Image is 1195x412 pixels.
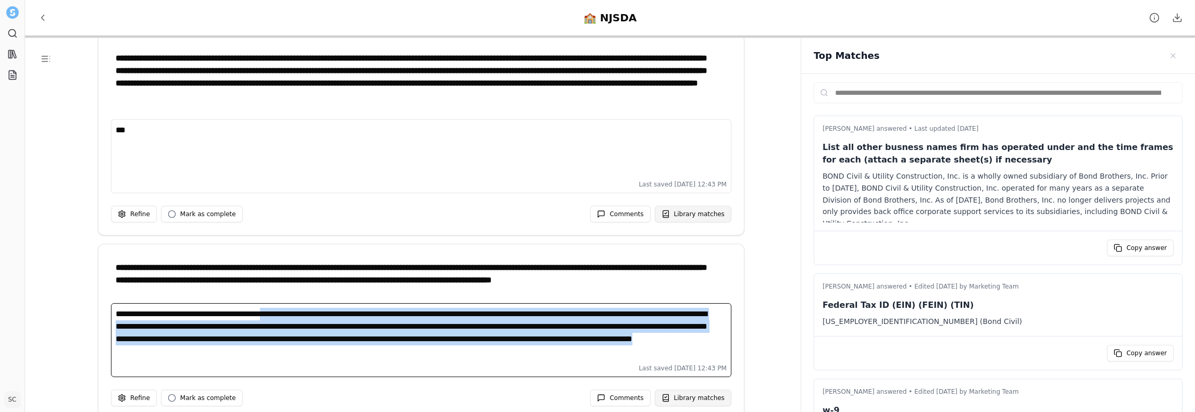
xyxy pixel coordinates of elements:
[130,394,150,402] span: Refine
[814,48,879,63] h2: Top Matches
[823,299,1174,311] p: Federal Tax ID (EIN) (FEIN) (TIN)
[6,6,19,19] img: Settle
[130,210,150,218] span: Refine
[590,206,650,222] button: Comments
[1126,244,1167,252] span: Copy answer
[655,390,731,406] button: Library matches
[1164,46,1182,65] button: Close sidebar
[674,394,725,402] span: Library matches
[33,8,52,27] button: Back to Projects
[639,180,727,189] span: Last saved [DATE] 12:43 PM
[639,364,727,372] span: Last saved [DATE] 12:43 PM
[4,391,21,408] button: SC
[823,388,1174,396] p: [PERSON_NAME] answered • Edited [DATE] by Marketing Team
[823,282,1174,291] p: [PERSON_NAME] answered • Edited [DATE] by Marketing Team
[1145,8,1164,27] button: Project details
[823,170,1174,222] div: BOND Civil & Utility Construction, Inc. is a wholly owned subsidiary of Bond Brothers, Inc. Prior...
[609,210,643,218] span: Comments
[823,316,1174,328] div: [US_EMPLOYER_IDENTIFICATION_NUMBER] (Bond Civil)
[180,210,236,218] span: Mark as complete
[1107,345,1174,361] button: Copy answer
[161,390,243,406] button: Mark as complete
[161,206,243,222] button: Mark as complete
[590,390,650,406] button: Comments
[4,46,21,63] a: Library
[111,206,157,222] button: Refine
[111,390,157,406] button: Refine
[655,206,731,222] button: Library matches
[823,124,1174,133] p: [PERSON_NAME] answered • Last updated [DATE]
[674,210,725,218] span: Library matches
[4,25,21,42] a: Search
[1126,349,1167,357] span: Copy answer
[4,4,21,21] button: Settle
[180,394,236,402] span: Mark as complete
[609,394,643,402] span: Comments
[4,67,21,83] a: Projects
[1107,240,1174,256] button: Copy answer
[823,141,1174,166] p: List all other busness names firm has operated under and the time frames for each (attach a separ...
[583,10,637,25] div: 🏫 NJSDA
